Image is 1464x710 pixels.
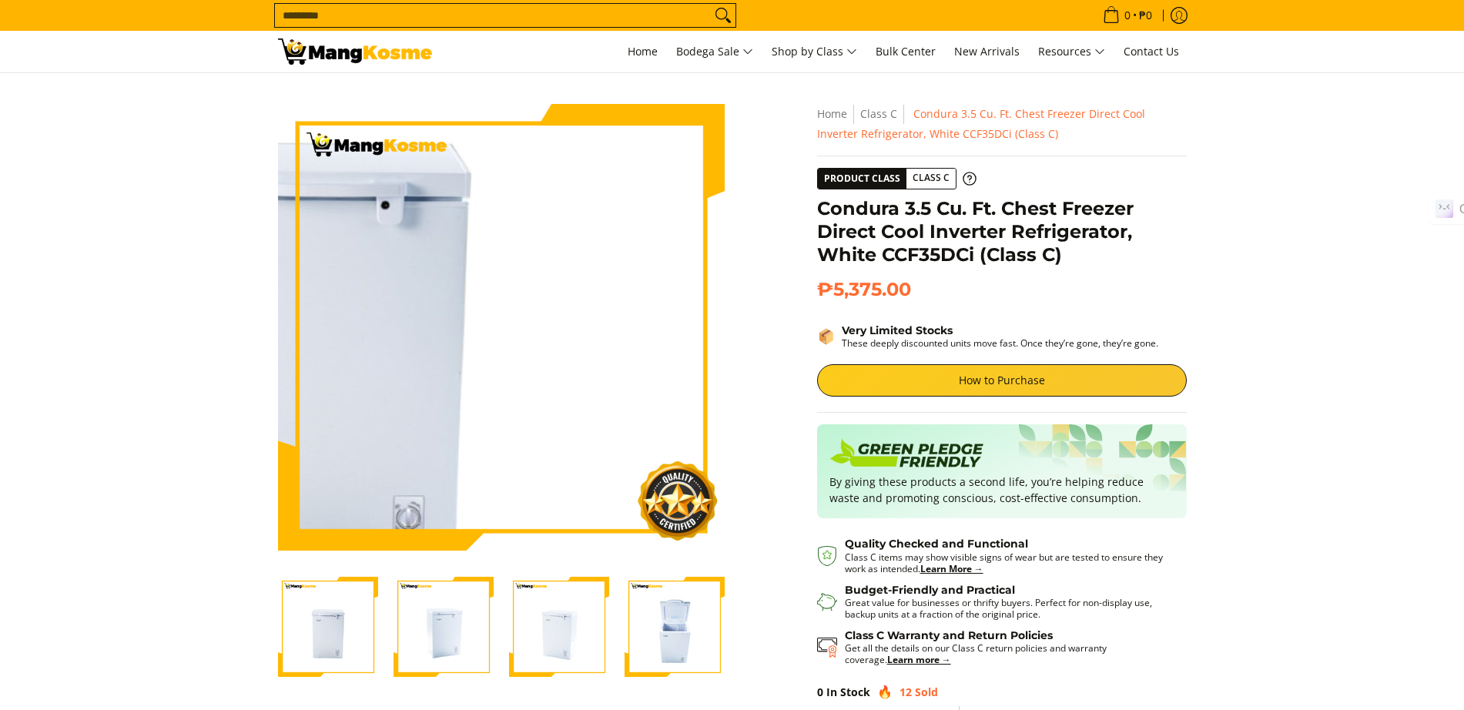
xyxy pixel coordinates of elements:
nav: Main Menu [447,31,1187,72]
a: Shop by Class [764,31,865,72]
a: Product Class Class C [817,168,977,189]
span: ₱5,375.00 [817,278,911,301]
strong: Quality Checked and Functional [845,537,1028,551]
a: Learn more → [887,653,951,666]
p: Get all the details on our Class C return policies and warranty coverage. [845,642,1171,665]
span: In Stock [826,685,870,699]
img: Condura 3.5 Cu. Ft. Chest Freezer Direct Cool Inverter Refrigerator, White CCF35DCi (Class C)-4 [625,577,725,677]
span: Shop by Class [772,42,857,62]
p: Great value for businesses or thrifty buyers. Perfect for non-display use, backup units at a frac... [845,597,1171,620]
span: Condura 3.5 Cu. Ft. Chest Freezer Direct Cool Inverter Refrigerator, White CCF35DCi (Class C) [817,106,1145,141]
span: ₱0 [1137,10,1154,21]
span: Resources [1038,42,1105,62]
span: 12 [900,685,912,699]
strong: Budget-Friendly and Practical [845,583,1015,597]
img: Condura 3.5 Cu. Ft. Chest Freezer Direct Cool Inverter Refrigerator, W | Mang Kosme [278,39,432,65]
img: Condura 3.5 Cu. Ft. Chest Freezer Direct Cool Inverter Refrigerator, White CCF35DCi (Class C)-2 [394,577,494,677]
a: Home [620,31,665,72]
span: Home [628,44,658,59]
p: Class C items may show visible signs of wear but are tested to ensure they work as intended. [845,551,1171,574]
span: Class C [906,169,956,188]
a: Contact Us [1116,31,1187,72]
strong: Class C Warranty and Return Policies [845,628,1053,642]
a: Bulk Center [868,31,943,72]
a: Learn More → [920,562,983,575]
span: 0 [1122,10,1133,21]
p: These deeply discounted units move fast. Once they’re gone, they’re gone. [842,337,1158,349]
a: Bodega Sale [668,31,761,72]
span: Bodega Sale [676,42,753,62]
a: New Arrivals [946,31,1027,72]
span: • [1098,7,1157,24]
span: Contact Us [1124,44,1179,59]
img: Badge sustainability green pledge friendly [829,437,983,474]
span: Product Class [818,169,906,189]
img: Condura 3.5 Cu. Ft. Chest Freezer Direct Cool Inverter Refrigerator, White CCF35DCi (Class C)-1 [278,577,378,677]
a: How to Purchase [817,364,1187,397]
a: Home [817,106,847,121]
span: New Arrivals [954,44,1020,59]
strong: Very Limited Stocks [842,323,953,337]
img: Condura 3.5 Cu. Ft. Chest Freezer Direct Cool Inverter Refrigerator, White CCF35DCi (Class C)-3 [509,577,609,677]
p: By giving these products a second life, you’re helping reduce waste and promoting conscious, cost... [829,474,1174,506]
h1: Condura 3.5 Cu. Ft. Chest Freezer Direct Cool Inverter Refrigerator, White CCF35DCi (Class C) [817,197,1187,266]
a: Resources [1030,31,1113,72]
nav: Breadcrumbs [817,104,1187,144]
span: Bulk Center [876,44,936,59]
img: Condura 3.5 Cu. Ft. Chest Freezer Direct Cool Inverter Refrigerator, White CCF35DCi (Class C) [278,104,725,551]
span: 0 [817,685,823,699]
a: Class C [860,106,897,121]
span: Sold [915,685,938,699]
button: Search [711,4,735,27]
